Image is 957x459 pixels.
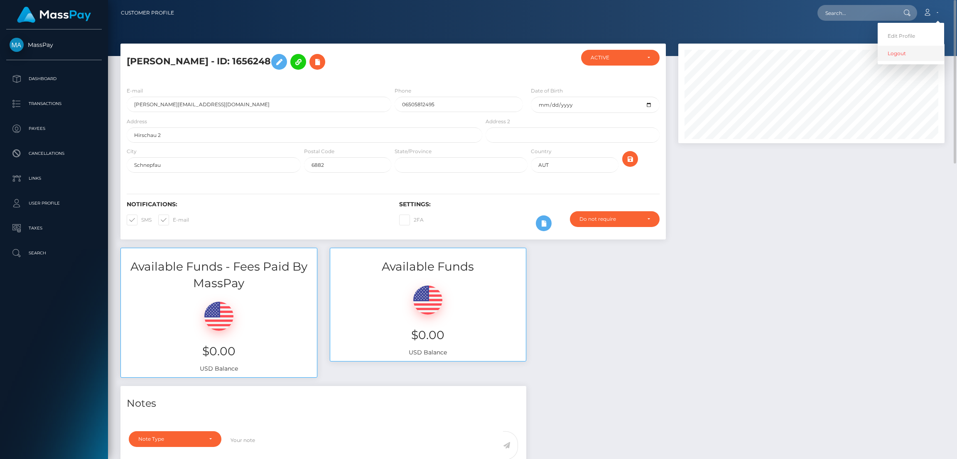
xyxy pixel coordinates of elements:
img: MassPay Logo [17,7,91,23]
label: Address 2 [486,118,510,125]
a: Edit Profile [878,28,944,44]
a: Dashboard [6,68,102,89]
button: ACTIVE [581,50,660,66]
a: Logout [878,46,944,61]
label: Address [127,118,147,125]
a: Customer Profile [121,4,174,22]
label: Date of Birth [531,87,563,95]
p: Payees [10,122,98,135]
label: Country [531,148,552,155]
p: Transactions [10,98,98,110]
button: Note Type [129,431,221,447]
div: USD Balance [121,291,317,377]
div: ACTIVE [591,54,640,61]
h6: Settings: [399,201,659,208]
label: Postal Code [304,148,334,155]
label: City [127,148,137,155]
div: Note Type [138,436,202,442]
a: Transactions [6,93,102,114]
h6: Notifications: [127,201,387,208]
a: Links [6,168,102,189]
label: SMS [127,215,152,225]
img: MassPay [10,38,24,52]
h3: $0.00 [127,343,311,359]
h4: Notes [127,396,520,411]
img: USD.png [204,302,233,331]
h3: Available Funds [330,259,526,275]
a: Cancellations [6,143,102,164]
div: Do not require [579,216,640,222]
img: USD.png [413,286,442,315]
label: State/Province [395,148,432,155]
h3: Available Funds - Fees Paid By MassPay [121,259,317,291]
p: Taxes [10,222,98,234]
a: Payees [6,118,102,139]
button: Do not require [570,211,660,227]
a: Search [6,243,102,264]
input: Search... [817,5,896,21]
a: User Profile [6,193,102,214]
h5: [PERSON_NAME] - ID: 1656248 [127,50,478,74]
p: User Profile [10,197,98,210]
h3: $0.00 [336,327,520,343]
label: E-mail [127,87,143,95]
p: Cancellations [10,147,98,160]
p: Dashboard [10,73,98,85]
label: Phone [395,87,411,95]
p: Search [10,247,98,259]
p: Links [10,172,98,185]
a: Taxes [6,218,102,239]
label: 2FA [399,215,424,225]
span: MassPay [6,41,102,49]
div: USD Balance [330,275,526,361]
label: E-mail [158,215,189,225]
